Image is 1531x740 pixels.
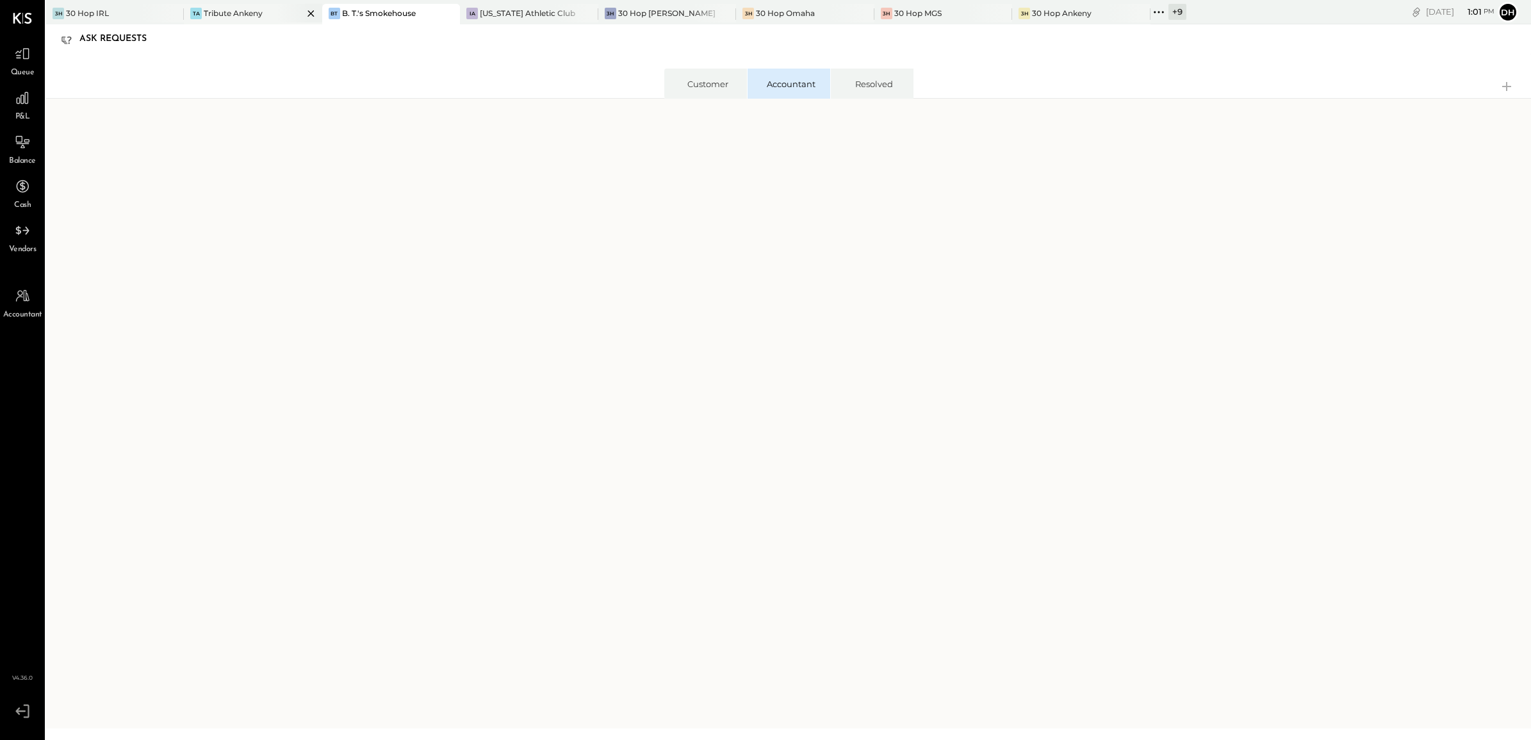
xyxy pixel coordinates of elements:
div: 3H [53,8,64,19]
div: BT [329,8,340,19]
div: TA [190,8,202,19]
div: B. T.'s Smokehouse [342,8,416,19]
span: P&L [15,111,30,123]
div: 3H [881,8,892,19]
span: Balance [9,156,36,167]
div: 30 Hop Omaha [756,8,815,19]
a: Queue [1,42,44,79]
a: Balance [1,130,44,167]
div: 3H [742,8,754,19]
a: Vendors [1,218,44,256]
a: Accountant [1,284,44,321]
div: [US_STATE] Athletic Club [480,8,575,19]
a: Cash [1,174,44,211]
span: Cash [14,200,31,211]
div: 30 Hop Ankeny [1032,8,1092,19]
div: 3H [605,8,616,19]
div: Ask Requests [79,29,160,49]
div: Customer [677,78,738,90]
div: copy link [1410,5,1423,19]
span: Accountant [3,309,42,321]
div: Accountant [760,78,821,90]
div: Tribute Ankeny [204,8,263,19]
div: [DATE] [1426,6,1494,18]
div: 30 Hop [PERSON_NAME] Summit [618,8,717,19]
div: 30 Hop MGS [894,8,942,19]
a: P&L [1,86,44,123]
div: 30 Hop IRL [66,8,109,19]
span: Vendors [9,244,37,256]
div: 3H [1019,8,1030,19]
button: Dh [1498,2,1518,22]
li: Resolved [830,69,913,99]
div: IA [466,8,478,19]
span: Queue [11,67,35,79]
div: + 9 [1168,4,1186,20]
